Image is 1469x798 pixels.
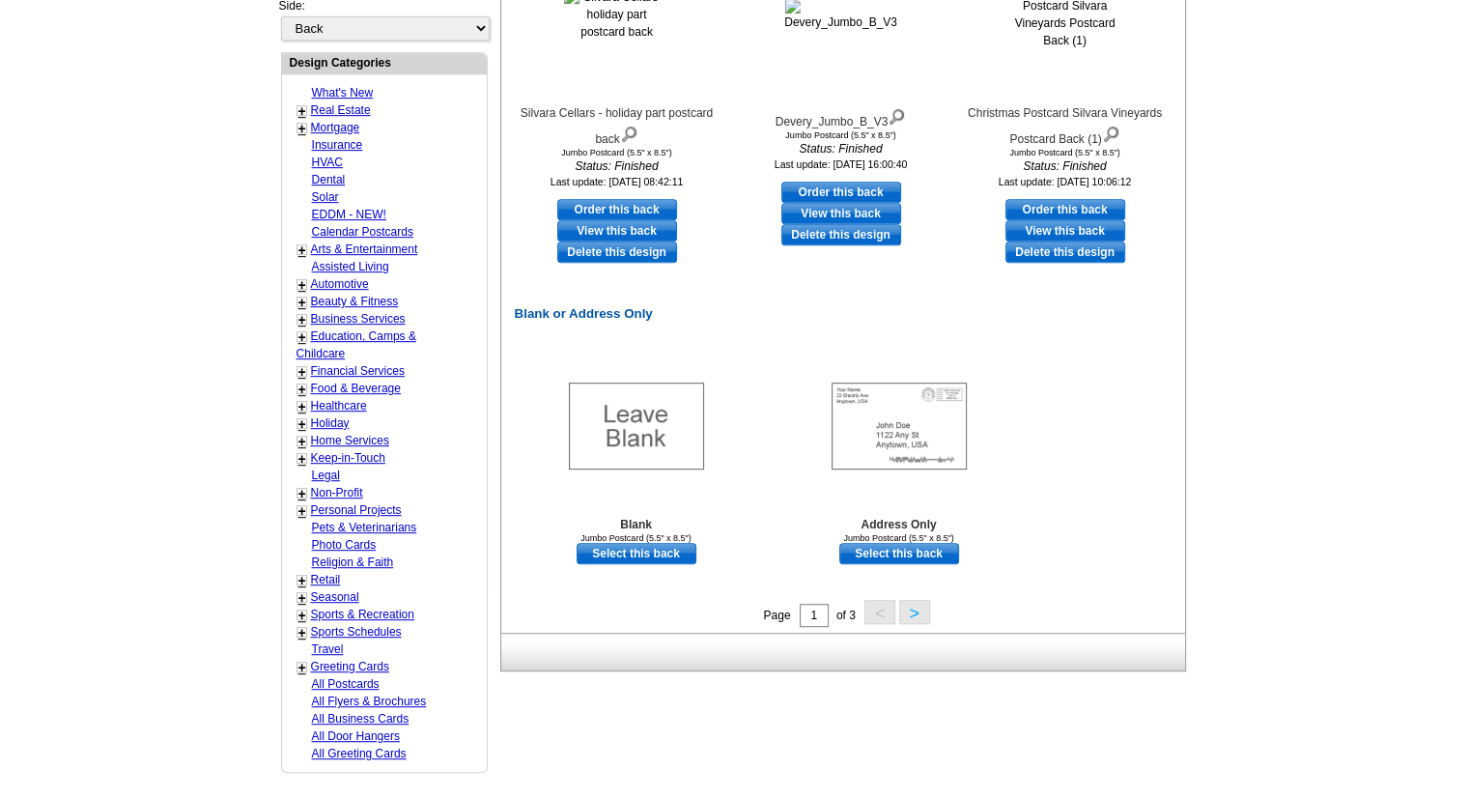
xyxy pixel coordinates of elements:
i: Status: Finished [511,157,723,175]
a: Financial Services [311,364,405,378]
a: View this back [781,203,901,224]
b: Blank [620,518,652,531]
a: use this design [557,199,677,220]
img: view design details [1102,122,1120,143]
a: Pets & Veterinarians [312,521,417,534]
a: All Door Hangers [312,729,400,743]
a: + [298,503,306,519]
a: Non-Profit [311,486,363,499]
a: Education, Camps & Childcare [297,329,416,360]
a: Keep-in-Touch [311,451,385,465]
a: Automotive [311,277,369,291]
a: + [298,312,306,328]
a: Real Estate [311,103,371,117]
a: + [298,121,306,136]
a: use this design [1005,199,1125,220]
a: + [298,295,306,310]
i: Status: Finished [735,140,947,157]
a: + [298,608,306,623]
a: Legal [312,469,340,482]
div: Jumbo Postcard (5.5" x 8.5") [959,148,1172,157]
a: + [298,590,306,606]
div: Silvara Cellars - holiday part postcard back [511,104,723,148]
a: Greeting Cards [311,660,389,673]
a: Religion & Faith [312,556,394,569]
a: Personal Projects [311,503,402,517]
i: Status: Finished [959,157,1172,175]
a: Holiday [311,416,350,430]
a: View this back [1005,220,1125,242]
a: + [298,660,306,675]
div: Jumbo Postcard (5.5" x 8.5") [735,130,947,140]
button: < [864,600,895,624]
a: HVAC [312,156,343,169]
a: All Flyers & Brochures [312,695,427,708]
div: Jumbo Postcard (5.5" x 8.5") [511,148,723,157]
img: Blank Template [569,383,704,470]
a: Retail [311,573,341,586]
a: + [298,573,306,588]
a: + [298,277,306,293]
img: Addresses Only [832,383,967,470]
a: Home Services [311,434,389,447]
a: Dental [312,173,346,186]
iframe: LiveChat chat widget [1083,349,1469,798]
a: Healthcare [311,399,367,413]
a: use this design [839,543,959,564]
small: Last update: [DATE] 08:42:11 [551,176,684,187]
b: Address Only [861,518,936,531]
span: of 3 [836,609,856,622]
a: + [298,329,306,345]
small: Last update: [DATE] 10:06:12 [999,176,1132,187]
a: View this back [557,220,677,242]
a: + [298,625,306,641]
a: Sports Schedules [311,625,402,639]
a: Food & Beverage [311,382,401,395]
a: Delete this design [781,224,901,245]
a: All Greeting Cards [312,747,407,760]
button: > [899,600,930,624]
div: Jumbo Postcard (5.5" x 8.5") [530,533,743,543]
a: Sports & Recreation [311,608,414,621]
a: + [298,103,306,119]
a: + [298,242,306,258]
a: + [298,486,306,501]
div: Jumbo Postcard (5.5" x 8.5") [793,533,1005,543]
a: Delete this design [557,242,677,263]
a: Beauty & Fitness [311,295,399,308]
a: Delete this design [1005,242,1125,263]
a: use this design [577,543,696,564]
a: Seasonal [311,590,359,604]
a: Travel [312,642,344,656]
a: All Postcards [312,677,380,691]
a: + [298,382,306,397]
a: Mortgage [311,121,360,134]
div: Christmas Postcard Silvara Vineyards Postcard Back (1) [959,104,1172,148]
a: Calendar Postcards [312,225,413,239]
a: + [298,434,306,449]
a: All Business Cards [312,712,410,726]
a: Solar [312,190,339,204]
a: Arts & Entertainment [311,242,418,256]
a: + [298,364,306,380]
span: Page [763,609,790,622]
div: Design Categories [282,53,487,71]
a: EDDM - NEW! [312,208,386,221]
a: use this design [781,182,901,203]
img: view design details [620,122,638,143]
a: Photo Cards [312,538,377,552]
a: What's New [312,86,374,100]
a: Insurance [312,138,363,152]
a: + [298,451,306,467]
div: Devery_Jumbo_B_V3 [735,104,947,130]
small: Last update: [DATE] 16:00:40 [775,158,908,170]
a: + [298,399,306,414]
a: Business Services [311,312,406,326]
a: Assisted Living [312,260,389,273]
a: + [298,416,306,432]
img: view design details [888,104,906,126]
h2: Blank or Address Only [505,306,1189,322]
